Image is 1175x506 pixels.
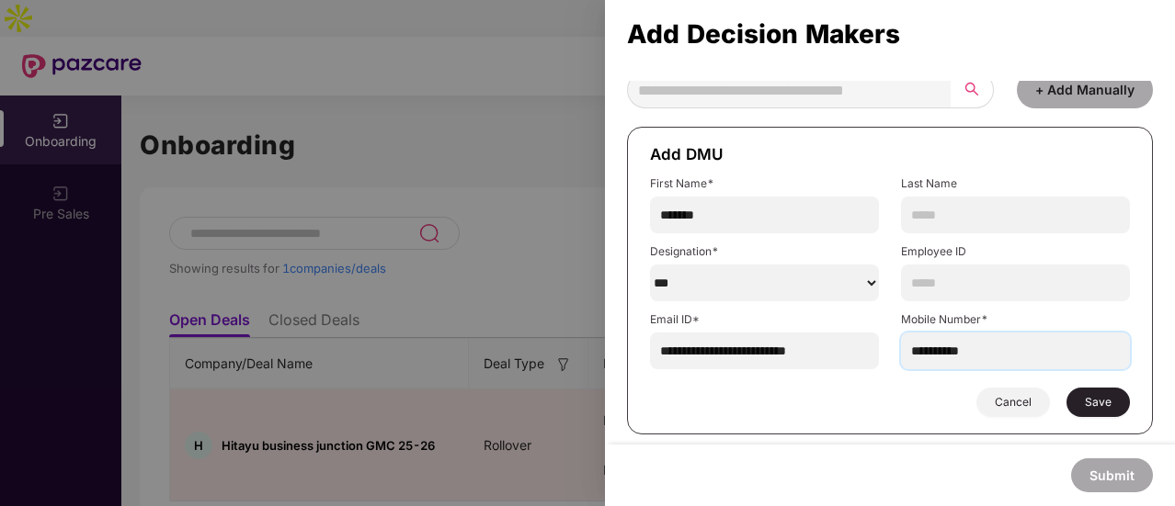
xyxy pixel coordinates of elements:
span: Cancel [995,395,1032,410]
button: search [951,72,994,108]
label: Designation* [650,244,879,259]
div: Add Decision Makers [627,24,1153,44]
button: + Add Manually [1017,72,1153,108]
label: First Name* [650,176,879,191]
span: Add DMU [650,145,724,163]
label: Employee ID [901,244,1130,259]
label: Last Name [901,176,1130,191]
label: Mobile Number* [901,312,1130,327]
button: Submit [1071,458,1153,492]
button: Save [1067,388,1130,417]
span: Save [1085,395,1112,410]
button: Cancel [976,388,1050,417]
label: Email ID* [650,312,879,327]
